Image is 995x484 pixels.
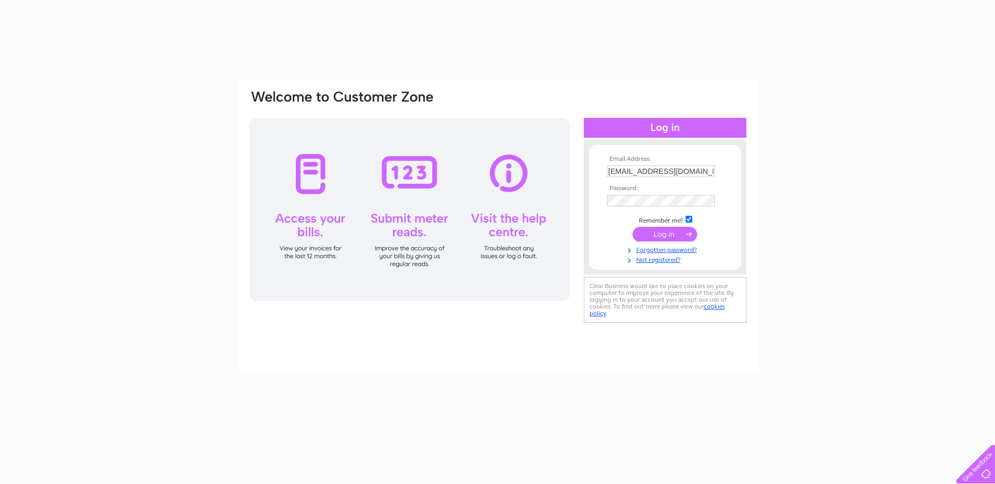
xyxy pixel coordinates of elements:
th: Email Address: [604,156,726,163]
th: Password: [604,185,726,192]
a: Forgotten password? [607,244,726,254]
input: Submit [633,227,697,241]
td: Remember me? [604,214,726,225]
div: Clear Business would like to place cookies on your computer to improve your experience of the sit... [584,277,746,323]
a: Not registered? [607,254,726,264]
a: cookies policy [590,303,725,317]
